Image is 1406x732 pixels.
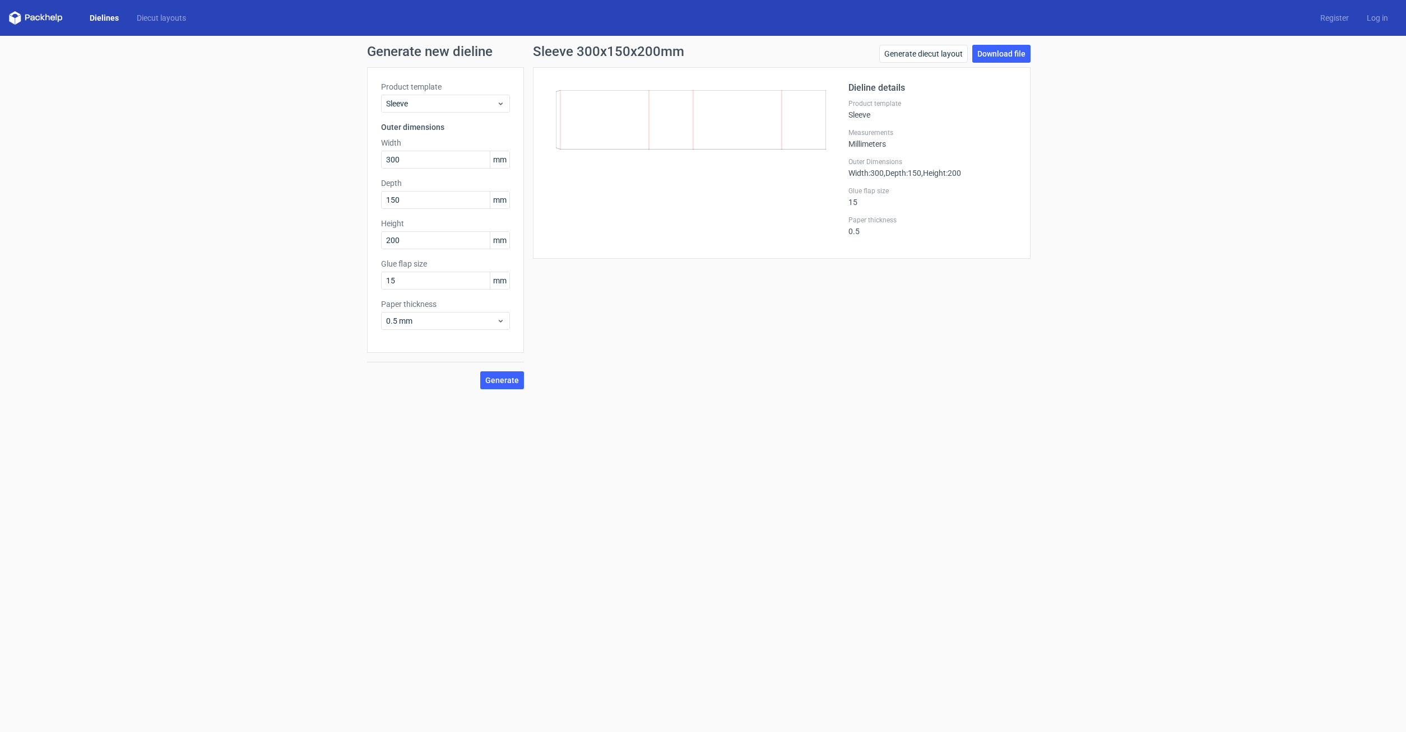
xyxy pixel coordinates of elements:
[490,151,509,168] span: mm
[485,376,519,384] span: Generate
[848,81,1017,95] h2: Dieline details
[848,128,1017,148] div: Millimeters
[848,216,1017,236] div: 0.5
[367,45,1040,58] h1: Generate new dieline
[381,122,510,133] h3: Outer dimensions
[381,137,510,148] label: Width
[1358,12,1397,24] a: Log in
[848,187,1017,195] label: Glue flap size
[386,315,496,327] span: 0.5 mm
[381,81,510,92] label: Product template
[972,45,1031,63] a: Download file
[490,272,509,289] span: mm
[490,192,509,208] span: mm
[848,216,1017,225] label: Paper thickness
[381,218,510,229] label: Height
[381,178,510,189] label: Depth
[490,232,509,249] span: mm
[848,187,1017,207] div: 15
[848,128,1017,137] label: Measurements
[848,169,884,178] span: Width : 300
[848,99,1017,108] label: Product template
[884,169,921,178] span: , Depth : 150
[381,299,510,310] label: Paper thickness
[848,157,1017,166] label: Outer Dimensions
[128,12,195,24] a: Diecut layouts
[386,98,496,109] span: Sleeve
[1311,12,1358,24] a: Register
[381,258,510,269] label: Glue flap size
[81,12,128,24] a: Dielines
[848,99,1017,119] div: Sleeve
[480,371,524,389] button: Generate
[879,45,968,63] a: Generate diecut layout
[533,45,684,58] h1: Sleeve 300x150x200mm
[921,169,961,178] span: , Height : 200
